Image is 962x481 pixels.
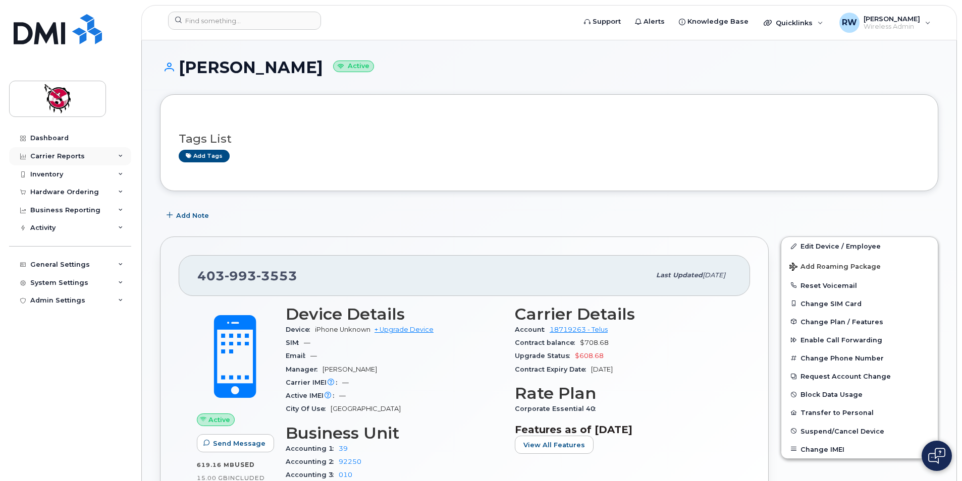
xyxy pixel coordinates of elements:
span: [DATE] [591,366,613,373]
a: 92250 [339,458,361,465]
h3: Features as of [DATE] [515,424,732,436]
small: Active [333,61,374,72]
span: Send Message [213,439,265,448]
a: 010 [339,471,352,478]
span: $608.68 [575,352,604,359]
span: [DATE] [703,271,725,279]
span: SIM [286,339,304,346]
a: Add tags [179,150,230,162]
span: iPhone Unknown [315,326,370,333]
span: Active [208,415,230,425]
span: — [310,352,317,359]
a: 18719263 - Telus [550,326,608,333]
span: Corporate Essential 40 [515,405,601,412]
span: 619.16 MB [197,461,235,468]
span: Accounting 1 [286,445,339,452]
button: Change Phone Number [781,349,938,367]
span: Change Plan / Features [800,318,883,325]
span: City Of Use [286,405,331,412]
span: 3553 [256,268,297,283]
span: used [235,461,255,468]
button: Change IMEI [781,440,938,458]
span: Device [286,326,315,333]
button: Block Data Usage [781,385,938,403]
a: + Upgrade Device [375,326,434,333]
button: Reset Voicemail [781,276,938,294]
button: Change Plan / Features [781,313,938,331]
span: — [304,339,310,346]
span: Contract balance [515,339,580,346]
button: Add Note [160,206,218,224]
button: Send Message [197,434,274,452]
span: Active IMEI [286,392,339,399]
span: [PERSON_NAME] [323,366,377,373]
span: 993 [225,268,256,283]
span: — [339,392,346,399]
span: Accounting 3 [286,471,339,478]
span: Manager [286,366,323,373]
span: Add Roaming Package [789,263,881,272]
button: Add Roaming Package [781,256,938,276]
button: View All Features [515,436,594,454]
span: — [342,379,349,386]
span: 403 [197,268,297,283]
button: Suspend/Cancel Device [781,422,938,440]
h3: Rate Plan [515,384,732,402]
button: Enable Call Forwarding [781,331,938,349]
span: Last updated [656,271,703,279]
span: Enable Call Forwarding [800,336,882,344]
h3: Tags List [179,133,920,145]
button: Transfer to Personal [781,403,938,422]
span: Account [515,326,550,333]
a: 39 [339,445,348,452]
span: Contract Expiry Date [515,366,591,373]
h3: Carrier Details [515,305,732,323]
span: Add Note [176,211,209,220]
img: Open chat [928,448,945,464]
a: Edit Device / Employee [781,237,938,255]
span: [GEOGRAPHIC_DATA] [331,405,401,412]
h1: [PERSON_NAME] [160,58,938,76]
button: Change SIM Card [781,294,938,313]
span: Email [286,352,310,359]
span: $708.68 [580,339,609,346]
span: Carrier IMEI [286,379,342,386]
span: View All Features [523,440,585,450]
h3: Device Details [286,305,503,323]
span: Accounting 2 [286,458,339,465]
h3: Business Unit [286,424,503,442]
span: Upgrade Status [515,352,575,359]
button: Request Account Change [781,367,938,385]
span: Suspend/Cancel Device [800,427,884,435]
